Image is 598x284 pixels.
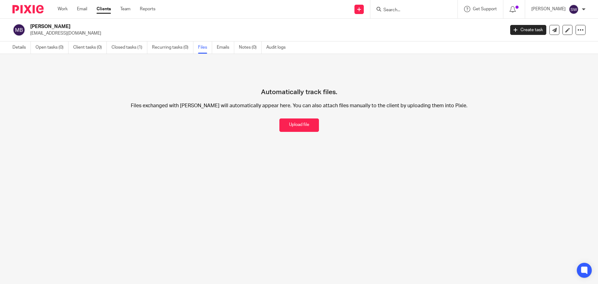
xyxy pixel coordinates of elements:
a: Closed tasks (1) [112,41,147,54]
a: Email [77,6,87,12]
a: Audit logs [266,41,290,54]
span: Get Support [473,7,497,11]
h2: [PERSON_NAME] [30,23,407,30]
p: [PERSON_NAME] [531,6,566,12]
a: Details [12,41,31,54]
a: Create task [510,25,546,35]
img: Pixie [12,5,44,13]
a: Team [120,6,131,12]
a: Open tasks (0) [36,41,69,54]
a: Files [198,41,212,54]
img: svg%3E [569,4,579,14]
a: Work [58,6,68,12]
a: Reports [140,6,155,12]
a: Emails [217,41,234,54]
a: Recurring tasks (0) [152,41,193,54]
a: Client tasks (0) [73,41,107,54]
h4: Automatically track files. [261,66,337,96]
p: Files exchanged with [PERSON_NAME] will automatically appear here. You can also attach files manu... [108,103,490,109]
p: [EMAIL_ADDRESS][DOMAIN_NAME] [30,30,501,36]
img: svg%3E [12,23,26,36]
button: Upload file [279,118,319,132]
a: Clients [97,6,111,12]
input: Search [383,7,439,13]
a: Notes (0) [239,41,262,54]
